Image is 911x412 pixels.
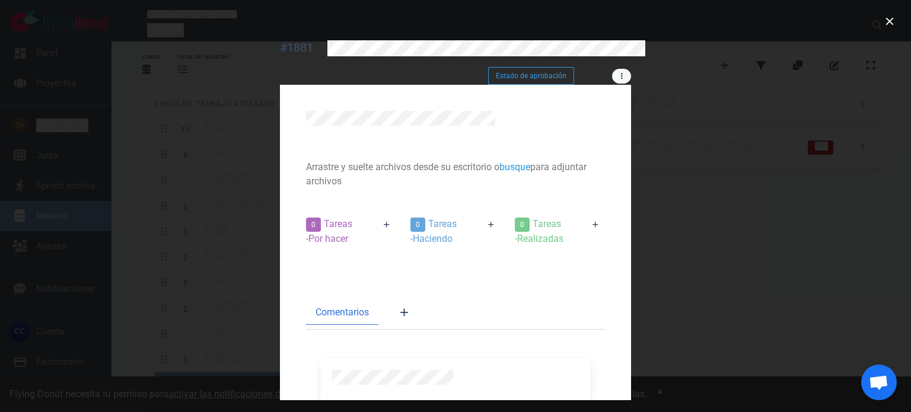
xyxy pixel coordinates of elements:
[308,233,348,244] font: Por hacer
[306,161,499,173] font: Arrastre y suelte archivos desde su escritorio o
[280,40,313,55] font: #1881
[520,221,524,229] font: 0
[413,233,453,244] font: Haciendo
[416,221,420,229] font: 0
[861,365,897,400] a: Chat abierto
[311,221,316,229] font: 0
[517,233,563,244] font: Realizadas
[499,161,530,173] font: busque
[410,218,457,244] font: Tareas -
[880,12,899,31] button: cerca
[515,218,561,244] font: Tareas -
[488,67,574,85] button: Estado de aprobación
[496,72,566,80] font: Estado de aprobación
[316,306,369,318] font: Comentarios
[306,218,352,244] font: Tareas -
